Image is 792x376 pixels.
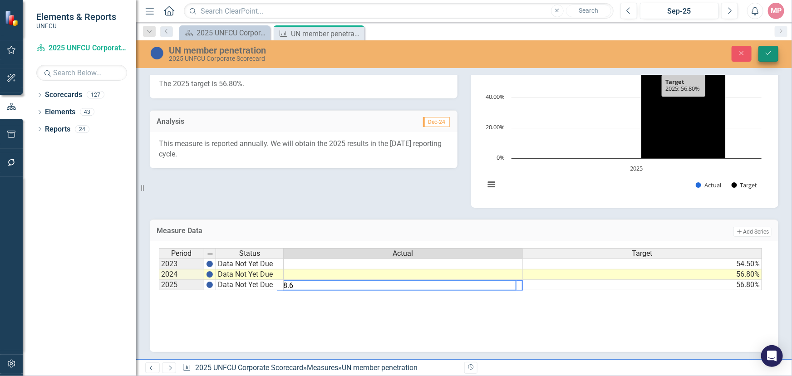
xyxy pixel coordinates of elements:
[184,3,613,19] input: Search ClearPoint...
[641,72,725,159] g: Target, bar series 2 of 2 with 1 bar.
[566,5,611,17] button: Search
[485,178,498,190] button: View chart menu, Chart
[150,46,164,60] img: Data Not Yet Due
[696,181,721,189] button: Show Actual
[643,6,716,17] div: Sep-25
[206,260,213,268] img: BgCOk07PiH71IgAAAABJRU5ErkJggg==
[75,125,89,133] div: 24
[291,28,362,39] div: UN member penetration
[523,280,762,290] td: 56.80%
[36,43,127,54] a: 2025 UNFCU Corporate Scorecard
[87,91,104,99] div: 127
[423,117,450,127] span: Dec-24
[157,227,492,235] h3: Measure Data
[216,280,284,290] td: Data Not Yet Due
[36,22,116,29] small: UNFCU
[45,124,70,135] a: Reports
[632,249,653,258] span: Target
[630,164,643,172] text: 2025
[216,259,284,269] td: Data Not Yet Due
[195,363,303,372] a: 2025 UNFCU Corporate Scorecard
[45,90,82,100] a: Scorecards
[182,27,268,39] a: 2025 UNFCU Corporate Balanced Scorecard
[207,250,214,258] img: 8DAGhfEEPCf229AAAAAElFTkSuQmCC
[486,123,505,131] text: 20.00%
[159,269,204,280] td: 2024
[342,363,418,372] div: UN member penetration
[216,269,284,280] td: Data Not Yet Due
[159,139,448,160] p: This measure is reported annually. We will obtain the 2025 results in the [DATE] reporting cycle.
[480,63,766,199] svg: Interactive chart
[157,117,304,126] h3: Analysis
[36,65,127,81] input: Search Below...
[497,153,505,161] text: 0%
[486,93,505,101] text: 40.00%
[169,45,501,55] div: UN member penetration
[761,345,783,367] div: Open Intercom Messenger
[159,280,204,290] td: 2025
[36,11,116,22] span: Elements & Reports
[172,249,192,258] span: Period
[169,55,501,62] div: 2025 UNFCU Corporate Scorecard
[197,27,268,39] div: 2025 UNFCU Corporate Balanced Scorecard
[45,107,75,117] a: Elements
[159,259,204,269] td: 2023
[523,259,762,269] td: 54.50%
[159,77,448,89] p: The 2025 target is 56.80%.
[732,181,758,189] button: Show Target
[480,63,770,199] div: Chart. Highcharts interactive chart.
[579,7,598,14] span: Search
[182,363,457,373] div: » »
[768,3,784,19] button: MP
[5,10,20,26] img: ClearPoint Strategy
[206,281,213,288] img: BgCOk07PiH71IgAAAABJRU5ErkJggg==
[307,363,338,372] a: Measures
[206,271,213,278] img: BgCOk07PiH71IgAAAABJRU5ErkJggg==
[80,108,94,116] div: 43
[640,3,719,19] button: Sep-25
[393,249,413,258] span: Actual
[239,249,260,258] span: Status
[733,227,772,237] button: Add Series
[523,269,762,280] td: 56.80%
[641,72,725,159] path: 2025, 56.8. Target.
